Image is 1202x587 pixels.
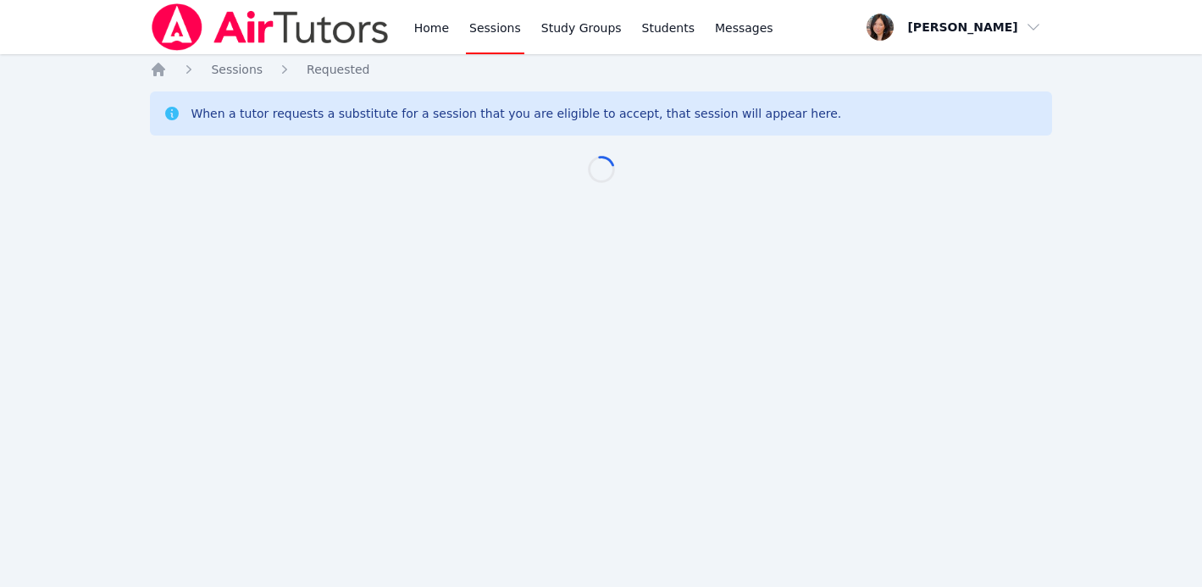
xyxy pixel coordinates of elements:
[150,3,390,51] img: Air Tutors
[307,63,369,76] span: Requested
[211,61,263,78] a: Sessions
[715,19,773,36] span: Messages
[191,105,841,122] div: When a tutor requests a substitute for a session that you are eligible to accept, that session wi...
[211,63,263,76] span: Sessions
[150,61,1051,78] nav: Breadcrumb
[307,61,369,78] a: Requested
